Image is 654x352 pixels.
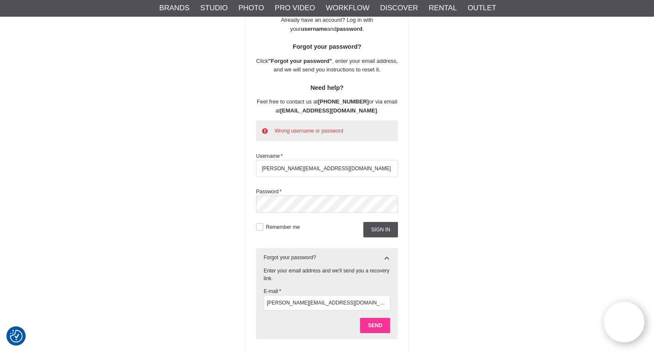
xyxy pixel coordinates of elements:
strong: password [336,26,362,32]
a: Studio [200,3,227,14]
strong: username [301,26,327,32]
p: Already have an account? Log in with your and . [256,16,398,34]
input: Send [360,318,390,333]
label: Remember me [263,224,300,230]
p: Click , enter your email address, and we will send you instructions to reset it. [256,57,398,75]
strong: "Forgot your password" [268,58,332,64]
a: Rental [429,3,457,14]
strong: Forgot your password? [293,43,362,50]
label: Username [256,153,283,159]
strong: Need help? [310,84,344,91]
div: Forgot your password? [264,254,391,261]
img: Revisit consent button [10,330,23,343]
p: Feel free to contact us at or via email at . [256,98,398,115]
label: E-mail [264,288,281,294]
a: Brands [159,3,190,14]
span: Wrong username or password [275,128,344,134]
a: Discover [380,3,418,14]
a: Photo [239,3,264,14]
label: Password [256,189,282,195]
button: Consent Preferences [10,328,23,344]
strong: [EMAIL_ADDRESS][DOMAIN_NAME] [280,107,377,114]
input: Sign in [363,222,398,237]
a: Pro Video [275,3,315,14]
strong: [PHONE_NUMBER] [318,98,369,105]
span: Enter your email address and we'll send you a recovery link. [264,268,389,281]
a: Workflow [326,3,369,14]
a: Outlet [468,3,496,14]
